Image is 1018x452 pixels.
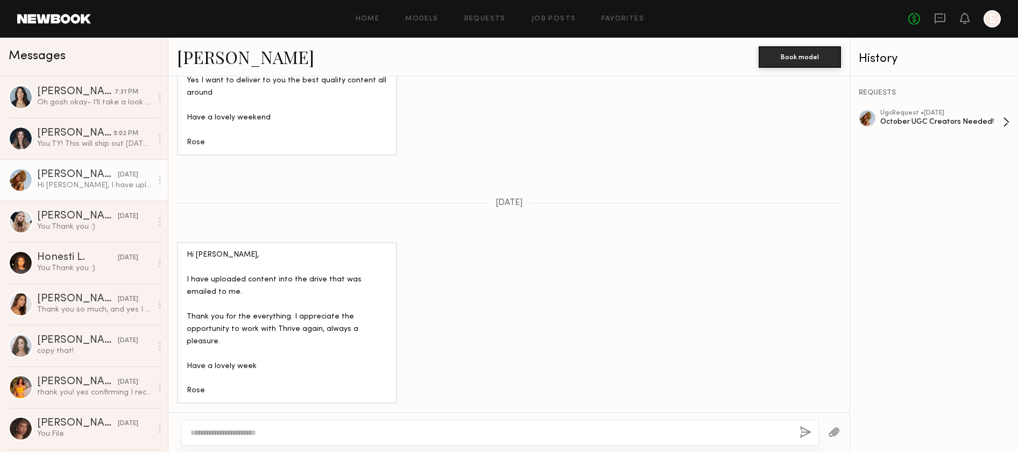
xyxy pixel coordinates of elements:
div: Honesti L. [37,252,118,263]
div: Oh gosh okay- I’ll take a look at this in the morning! [37,97,152,108]
a: Job Posts [532,16,576,23]
div: You: TY! This will ship out [DATE] :) Tracking: 885181154294 [37,139,152,149]
a: ugcRequest •[DATE]October UGC Creators Needed! [880,110,1009,135]
a: Book model [759,52,841,61]
div: Thank you for getting the brief . Yes I want to deliver to you the best quality content all aroun... [187,50,387,149]
div: You: Thank you :) [37,263,152,273]
div: [PERSON_NAME] [37,294,118,305]
div: You: File [37,429,152,439]
div: 7:31 PM [115,87,138,97]
div: [DATE] [118,211,138,222]
a: Home [356,16,380,23]
span: [DATE] [496,199,523,208]
span: Messages [9,50,66,62]
a: Favorites [602,16,644,23]
div: Thank you so much, and yes I received the package :). [37,305,152,315]
div: [PERSON_NAME] [37,169,118,180]
a: [PERSON_NAME] [177,45,314,68]
div: 5:02 PM [114,129,138,139]
div: [PERSON_NAME] [37,335,118,346]
button: Book model [759,46,841,68]
div: [DATE] [118,170,138,180]
div: [PERSON_NAME] [37,87,115,97]
div: [DATE] [118,336,138,346]
div: [PERSON_NAME] [37,128,114,139]
div: [DATE] [118,419,138,429]
div: thank you! yes confirming I received them :) [37,387,152,398]
div: History [859,53,1009,65]
div: copy that! [37,346,152,356]
div: [PERSON_NAME] [37,418,118,429]
div: Hi [PERSON_NAME], I have uploaded content into the drive that was emailed to me. Thank you for th... [37,180,152,190]
div: [PERSON_NAME] [37,377,118,387]
a: Models [405,16,438,23]
div: You: Thank you :) [37,222,152,232]
a: Requests [464,16,506,23]
div: REQUESTS [859,89,1009,97]
div: Hi [PERSON_NAME], I have uploaded content into the drive that was emailed to me. Thank you for th... [187,249,387,397]
div: October UGC Creators Needed! [880,117,1003,127]
div: [PERSON_NAME] [37,211,118,222]
div: [DATE] [118,253,138,263]
a: E [984,10,1001,27]
div: ugc Request • [DATE] [880,110,1003,117]
div: [DATE] [118,294,138,305]
div: [DATE] [118,377,138,387]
